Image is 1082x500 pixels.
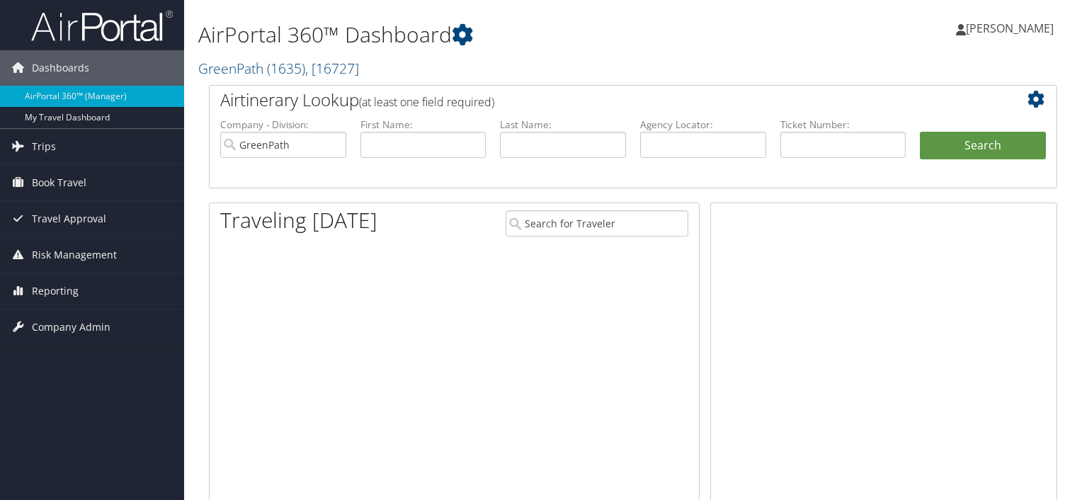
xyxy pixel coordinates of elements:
[360,118,486,132] label: First Name:
[32,165,86,200] span: Book Travel
[920,132,1046,160] button: Search
[780,118,906,132] label: Ticket Number:
[220,118,346,132] label: Company - Division:
[220,88,975,112] h2: Airtinerary Lookup
[359,94,494,110] span: (at least one field required)
[32,50,89,86] span: Dashboards
[198,20,778,50] h1: AirPortal 360™ Dashboard
[198,59,359,78] a: GreenPath
[966,21,1054,36] span: [PERSON_NAME]
[640,118,766,132] label: Agency Locator:
[220,205,377,235] h1: Traveling [DATE]
[506,210,688,237] input: Search for Traveler
[305,59,359,78] span: , [ 16727 ]
[32,237,117,273] span: Risk Management
[32,309,110,345] span: Company Admin
[32,201,106,237] span: Travel Approval
[32,273,79,309] span: Reporting
[956,7,1068,50] a: [PERSON_NAME]
[500,118,626,132] label: Last Name:
[31,9,173,42] img: airportal-logo.png
[267,59,305,78] span: ( 1635 )
[32,129,56,164] span: Trips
